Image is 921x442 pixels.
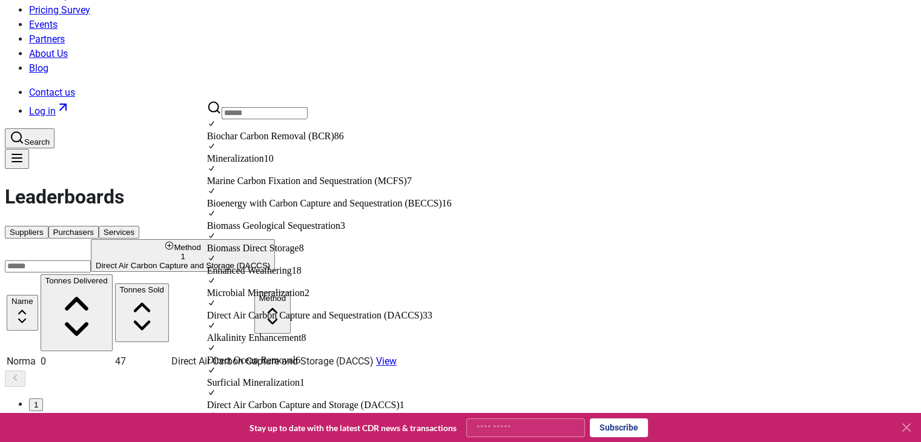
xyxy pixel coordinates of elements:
span: Direct Air Carbon Capture and Sequestration (DACCS) [207,310,423,320]
span: Enhanced Weathering [207,265,292,275]
span: Direct Ocean Removal [207,355,296,365]
button: previous page [5,371,25,387]
button: Tonnes Sold [115,283,169,342]
h1: Leaderboards [5,182,916,211]
span: 16 [442,198,452,208]
button: Name [7,295,38,331]
span: 86 [334,131,344,141]
span: Direct Air Carbon Capture and Storage (DACCS) [207,400,400,410]
span: Biochar Carbon Removal (BCR) [207,131,334,141]
button: 1 [29,398,43,411]
span: Search [24,137,50,147]
div: Direct Air Carbon Capture and Storage (DACCS) [96,261,270,270]
span: 2 [305,288,309,298]
span: Mineralization [207,153,264,163]
a: Pricing Survey [29,4,90,16]
button: Tonnes Delivered [41,274,113,351]
button: Suppliers [5,226,48,239]
div: Direct Air Carbon Capture and Storage (DACCS) [171,354,374,369]
span: 8 [302,332,306,343]
span: 7 [407,176,412,186]
span: Alkalinity Enhancement [207,332,302,343]
button: Method1Direct Air Carbon Capture and Storage (DACCS) [91,239,275,272]
nav: Main [5,85,916,119]
td: 0 [40,354,113,369]
a: Partners [29,33,65,45]
span: Biomass Direct Storage [207,243,299,253]
span: 3 [340,220,345,231]
span: Bioenergy with Carbon Capture and Sequestration (BECCS) [207,198,442,208]
a: Log in [29,105,70,117]
span: 10 [264,153,274,163]
span: Microbial Mineralization [207,288,305,298]
td: Norma [6,354,39,369]
span: Surficial Mineralization [207,377,300,388]
a: Blog [29,62,48,74]
span: Biomass Geological Sequestration [207,220,340,231]
a: About Us [29,48,68,59]
span: 6 [295,355,300,365]
span: 33 [423,310,432,320]
span: 8 [299,243,304,253]
div: 1 [96,252,270,261]
button: Search [5,128,54,148]
span: 1 [400,400,404,410]
td: 47 [114,354,170,369]
span: 1 [300,377,305,388]
a: Events [29,19,58,30]
button: Services [99,226,139,239]
span: 18 [292,265,302,275]
button: Purchasers [48,226,99,239]
a: Contact us [29,87,75,98]
span: Marine Carbon Fixation and Sequestration (MCFS) [207,176,407,186]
